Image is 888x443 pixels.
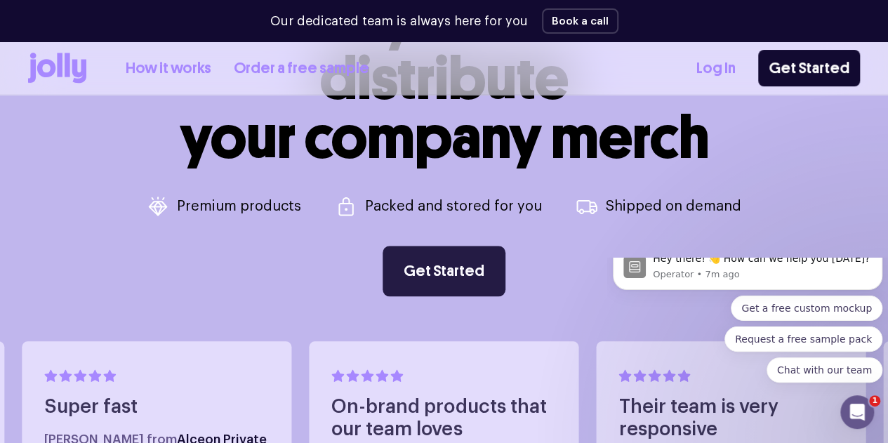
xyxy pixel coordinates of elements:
[606,199,741,213] p: Shipped on demand
[331,396,556,441] h4: On-brand products that our team loves
[126,57,211,80] a: How it works
[177,199,301,213] p: Premium products
[234,57,369,80] a: Order a free sample
[270,12,528,31] p: Our dedicated team is always here for you
[44,396,269,418] h4: Super fast
[542,8,618,34] button: Book a call
[758,50,860,86] a: Get Started
[383,246,505,296] a: Get Started
[696,57,736,80] a: Log In
[6,38,275,125] div: Quick reply options
[840,395,874,429] iframe: Intercom live chat
[117,69,275,94] button: Quick reply: Request a free sample pack
[365,199,542,213] p: Packed and stored for you
[124,38,275,63] button: Quick reply: Get a free custom mockup
[46,11,265,23] p: Message from Operator, sent 7m ago
[607,258,888,436] iframe: Intercom notifications message
[869,395,880,406] span: 1
[159,100,275,125] button: Quick reply: Chat with our team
